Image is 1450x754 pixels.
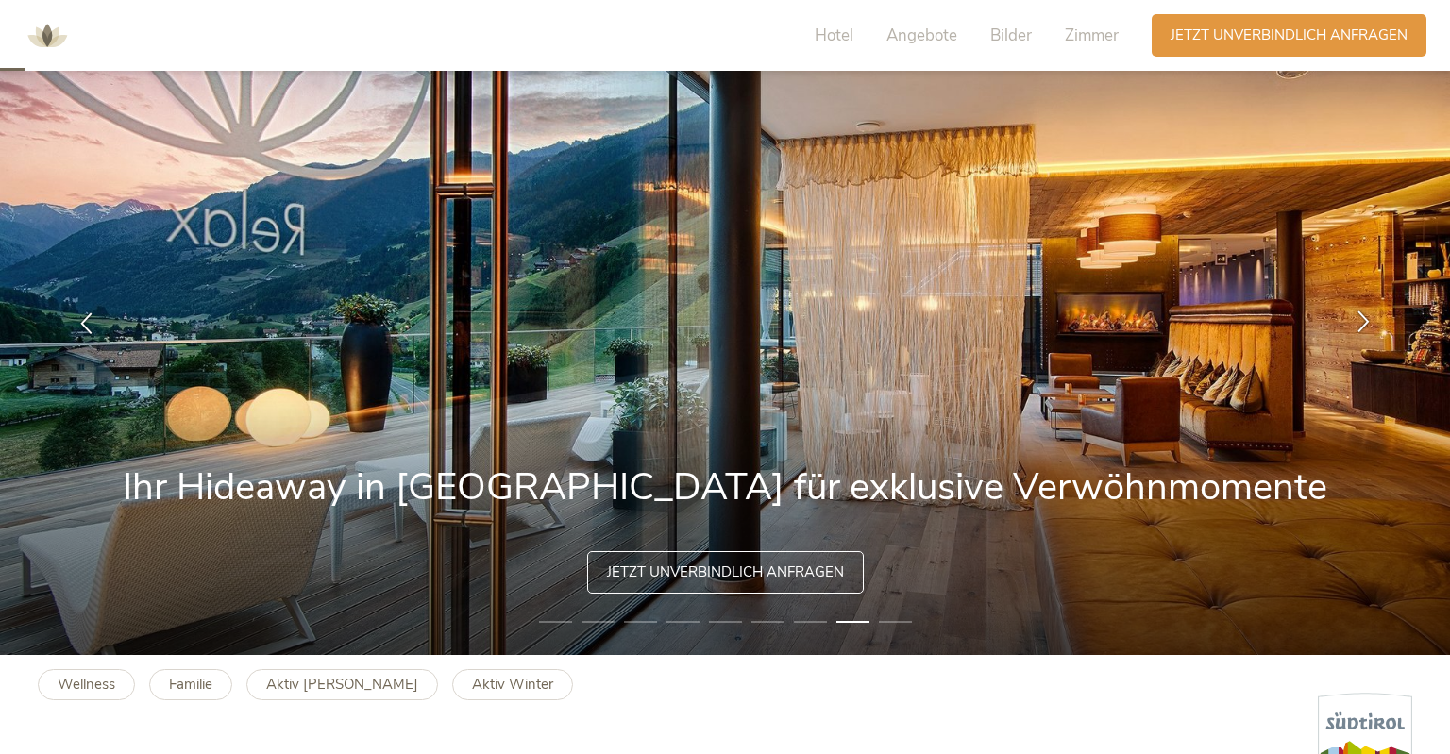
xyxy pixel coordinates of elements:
[990,25,1032,46] span: Bilder
[169,675,212,694] b: Familie
[58,675,115,694] b: Wellness
[19,8,76,64] img: AMONTI & LUNARIS Wellnessresort
[886,25,957,46] span: Angebote
[149,669,232,700] a: Familie
[815,25,853,46] span: Hotel
[452,669,573,700] a: Aktiv Winter
[38,669,135,700] a: Wellness
[19,28,76,42] a: AMONTI & LUNARIS Wellnessresort
[1065,25,1119,46] span: Zimmer
[1171,25,1408,45] span: Jetzt unverbindlich anfragen
[472,675,553,694] b: Aktiv Winter
[246,669,438,700] a: Aktiv [PERSON_NAME]
[607,562,844,582] span: Jetzt unverbindlich anfragen
[266,675,418,694] b: Aktiv [PERSON_NAME]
